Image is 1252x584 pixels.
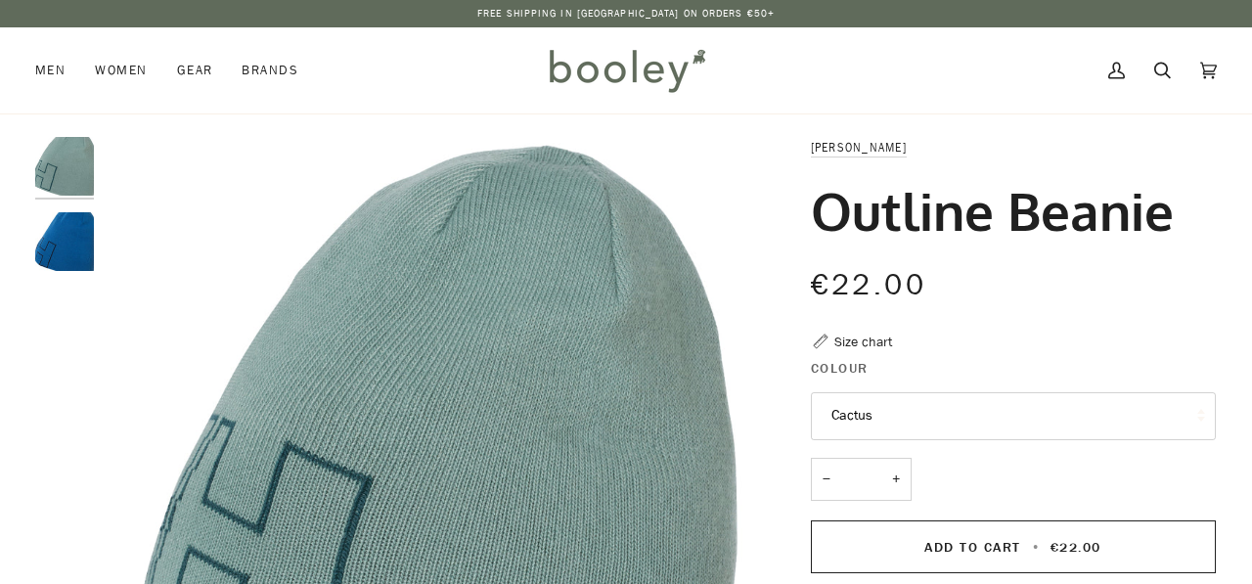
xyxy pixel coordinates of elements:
span: Colour [811,358,869,379]
img: Helly Hansen Outline Beanie Cobalt 2.0 - Booley Galway [35,212,94,271]
span: Gear [177,61,213,80]
a: Brands [227,27,313,113]
input: Quantity [811,458,912,502]
h1: Outline Beanie [811,178,1174,243]
button: Add to Cart • €22.00 [811,520,1216,573]
button: + [880,458,912,502]
a: Men [35,27,80,113]
button: Cactus [811,392,1216,440]
span: Men [35,61,66,80]
span: €22.00 [811,265,926,305]
img: Helly Hansen Outline Beanie Cactus - Booley Galway [35,137,94,196]
div: Size chart [834,332,892,352]
a: Women [80,27,161,113]
span: Add to Cart [924,538,1021,557]
span: Brands [242,61,298,80]
a: [PERSON_NAME] [811,139,907,156]
p: Free Shipping in [GEOGRAPHIC_DATA] on Orders €50+ [477,6,775,22]
span: Women [95,61,147,80]
a: Gear [162,27,228,113]
span: €22.00 [1051,538,1101,557]
span: • [1027,538,1046,557]
button: − [811,458,842,502]
img: Booley [541,42,712,99]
